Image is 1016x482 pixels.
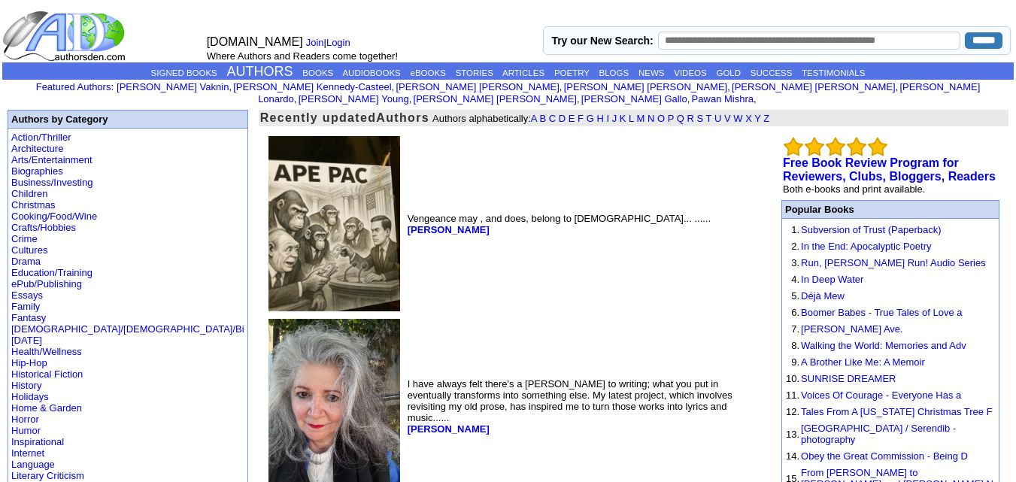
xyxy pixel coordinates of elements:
[801,257,986,268] a: Run, [PERSON_NAME] Run! Audio Series
[668,113,674,124] a: P
[786,338,787,338] img: shim.gif
[408,378,732,435] font: I have always felt there's a [PERSON_NAME] to writing; what you put in eventually transforms into...
[786,255,787,256] img: shim.gif
[786,321,787,322] img: shim.gif
[296,95,298,104] font: i
[11,177,93,188] a: Business/Investing
[396,81,559,92] a: [PERSON_NAME] [PERSON_NAME]
[786,450,799,462] font: 14.
[805,137,824,156] img: bigemptystars.png
[11,459,55,470] a: Language
[326,37,350,48] a: Login
[826,137,845,156] img: bigemptystars.png
[11,414,39,425] a: Horror
[408,423,490,435] b: [PERSON_NAME]
[11,278,82,290] a: ePub/Publishing
[11,199,56,211] a: Christmas
[11,380,41,391] a: History
[801,450,968,462] a: Obey the Great Commission - Being D
[599,68,629,77] a: BLOGS
[539,113,546,124] a: B
[11,211,97,222] a: Cooking/Food/Wine
[802,68,865,77] a: TESTIMONIALS
[754,113,760,124] a: Y
[638,68,665,77] a: NEWS
[36,81,111,92] a: Featured Authors
[260,111,377,124] font: Recently updated
[268,136,400,311] img: 192476.jpeg
[801,406,993,417] a: Tales From A [US_STATE] Christmas Tree F
[606,113,609,124] a: I
[791,274,799,285] font: 4.
[745,113,752,124] a: X
[724,113,731,124] a: V
[531,113,537,124] a: A
[414,93,577,105] a: [PERSON_NAME] [PERSON_NAME]
[791,340,799,351] font: 8.
[302,68,333,77] a: BOOKS
[791,224,799,235] font: 1.
[11,114,108,125] b: Authors by Category
[636,113,644,124] a: M
[233,81,391,92] a: [PERSON_NAME] Kennedy-Casteel
[394,83,396,92] font: i
[791,290,799,302] font: 5.
[411,68,446,77] a: eBOOKS
[11,436,64,447] a: Inspirational
[692,93,754,105] a: Pawan Mishra
[554,68,590,77] a: POETRY
[791,307,799,318] font: 6.
[791,356,799,368] font: 9.
[117,81,229,92] a: [PERSON_NAME] Vaknin
[408,224,490,235] a: [PERSON_NAME]
[801,423,956,445] a: [GEOGRAPHIC_DATA] / Serendib - photography
[648,113,654,124] a: N
[786,429,799,440] font: 13.
[801,274,863,285] a: In Deep Water
[786,371,787,371] img: shim.gif
[11,323,244,335] a: [DEMOGRAPHIC_DATA]/[DEMOGRAPHIC_DATA]/Bi
[11,402,82,414] a: Home & Garden
[801,241,931,252] a: In the End: Apocalyptic Poetry
[580,95,581,104] font: i
[551,35,653,47] label: Try our New Search:
[801,323,903,335] a: [PERSON_NAME] Ave.
[549,113,556,124] a: C
[456,68,493,77] a: STORIES
[898,83,899,92] font: i
[801,224,941,235] a: Subversion of Trust (Paperback)
[786,448,787,449] img: shim.gif
[36,81,114,92] font: :
[11,357,47,368] a: Hip-Hop
[11,368,83,380] a: Historical Fiction
[801,290,845,302] a: Déjà Mew
[502,68,544,77] a: ARTICLES
[801,340,966,351] a: Walking the World: Memories and Adv
[763,113,769,124] a: Z
[232,83,233,92] font: i
[596,113,603,124] a: H
[757,95,758,104] font: i
[306,37,324,48] a: Join
[581,93,687,105] a: [PERSON_NAME] Gallo
[207,50,398,62] font: Where Authors and Readers come together!
[11,290,43,301] a: Essays
[706,113,712,124] a: T
[117,81,980,105] font: , , , , , , , , , ,
[791,241,799,252] font: 2.
[432,113,769,124] font: Authors alphabetically:
[783,156,996,183] b: Free Book Review Program for Reviewers, Clubs, Bloggers, Readers
[690,95,691,104] font: i
[697,113,704,124] a: S
[786,406,799,417] font: 12.
[11,335,42,346] a: [DATE]
[786,465,787,465] img: shim.gif
[791,323,799,335] font: 7.
[657,113,665,124] a: O
[783,183,925,195] font: Both e-books and print available.
[11,346,82,357] a: Health/Wellness
[578,113,584,124] a: F
[801,390,961,401] a: Voices Of Courage - Everyone Has a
